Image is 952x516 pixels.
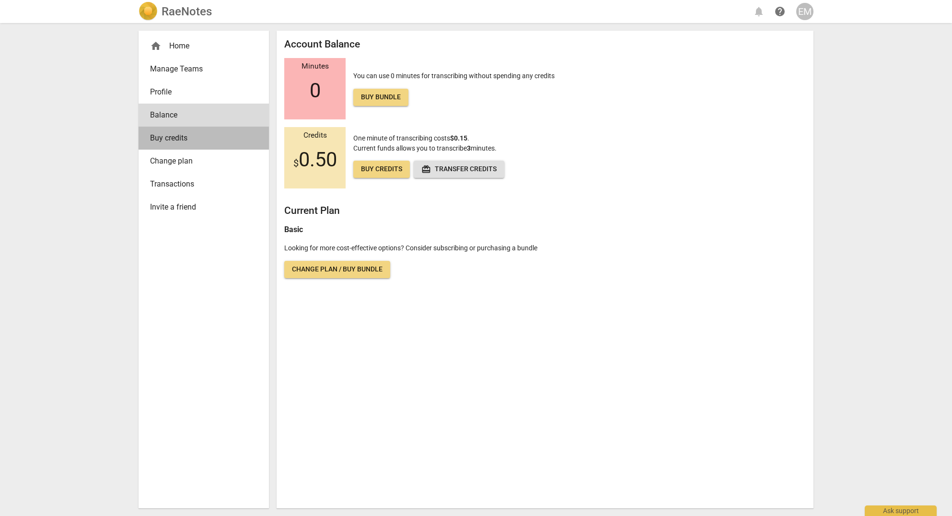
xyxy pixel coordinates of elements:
div: Home [139,35,269,58]
span: Manage Teams [150,63,250,75]
span: redeem [421,164,431,174]
p: Looking for more cost-effective options? Consider subscribing or purchasing a bundle [284,243,806,253]
div: Home [150,40,250,52]
span: Buy credits [150,132,250,144]
a: Invite a friend [139,196,269,219]
span: One minute of transcribing costs . [353,134,469,142]
div: Credits [284,131,346,140]
a: Help [771,3,789,20]
span: Current funds allows you to transcribe minutes. [353,144,497,152]
a: Buy credits [353,161,410,178]
b: 3 [467,144,471,152]
span: Profile [150,86,250,98]
a: Buy credits [139,127,269,150]
button: EM [796,3,813,20]
a: Buy bundle [353,89,408,106]
span: Change plan [150,155,250,167]
span: Balance [150,109,250,121]
a: Profile [139,81,269,104]
span: 0.50 [293,148,337,171]
span: 0 [310,79,321,102]
b: Basic [284,225,303,234]
span: Transactions [150,178,250,190]
p: You can use 0 minutes for transcribing without spending any credits [353,71,555,106]
span: help [774,6,786,17]
h2: RaeNotes [162,5,212,18]
h2: Account Balance [284,38,806,50]
div: Minutes [284,62,346,71]
span: $ [293,157,299,169]
a: Manage Teams [139,58,269,81]
button: Transfer credits [414,161,504,178]
span: Transfer credits [421,164,497,174]
a: Balance [139,104,269,127]
a: Change plan / Buy bundle [284,261,390,278]
b: $0.15 [450,134,467,142]
span: home [150,40,162,52]
h2: Current Plan [284,205,806,217]
div: Ask support [865,505,937,516]
a: Transactions [139,173,269,196]
a: Change plan [139,150,269,173]
span: Buy bundle [361,93,401,102]
span: Invite a friend [150,201,250,213]
a: LogoRaeNotes [139,2,212,21]
span: Change plan / Buy bundle [292,265,383,274]
img: Logo [139,2,158,21]
span: Buy credits [361,164,402,174]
